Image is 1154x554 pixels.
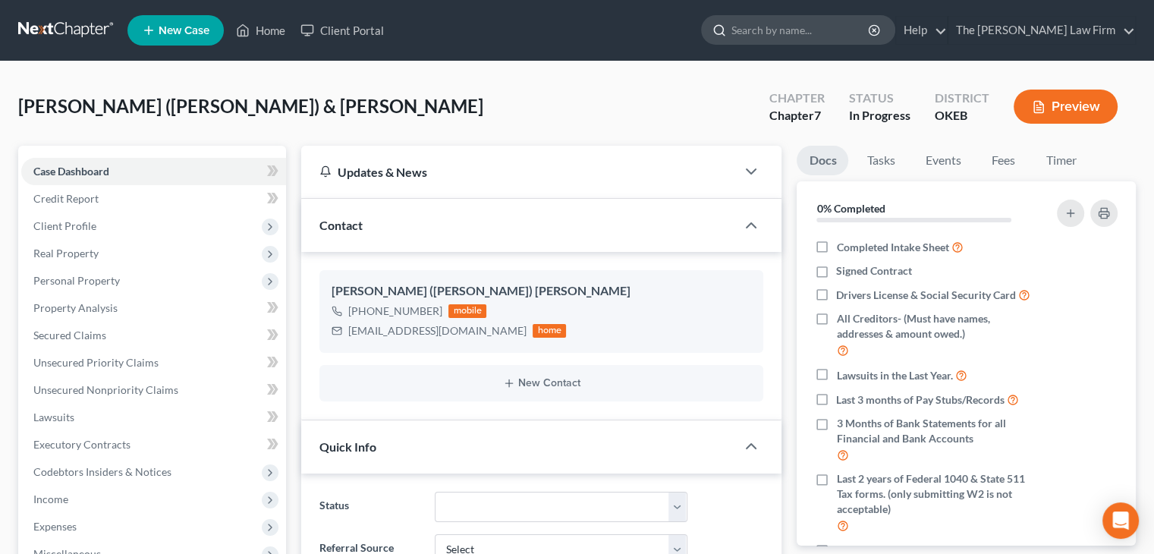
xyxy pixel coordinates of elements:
div: Updates & News [319,164,718,180]
a: Client Portal [293,17,391,44]
a: Unsecured Priority Claims [21,349,286,376]
span: Secured Claims [33,329,106,342]
span: Unsecured Priority Claims [33,356,159,369]
a: Credit Report [21,185,286,212]
a: Lawsuits [21,404,286,431]
span: Quick Info [319,439,376,454]
span: [PERSON_NAME] ([PERSON_NAME]) & [PERSON_NAME] [18,95,483,117]
span: Unsecured Nonpriority Claims [33,383,178,396]
span: All Creditors- (Must have names, addresses & amount owed.) [836,311,1038,342]
div: District [935,90,989,107]
span: 7 [814,108,821,122]
div: In Progress [849,107,910,124]
span: Expenses [33,520,77,533]
span: Credit Report [33,192,99,205]
a: Fees [979,146,1027,175]
span: Property Analysis [33,301,118,314]
span: Signed Contract [836,263,912,279]
span: Drivers License & Social Security Card [836,288,1016,303]
div: Open Intercom Messenger [1102,502,1139,539]
span: Client Profile [33,219,96,232]
span: Income [33,493,68,505]
a: Home [228,17,293,44]
a: The [PERSON_NAME] Law Firm [948,17,1135,44]
span: New Case [159,25,209,36]
input: Search by name... [731,16,870,44]
div: [PERSON_NAME] ([PERSON_NAME]) [PERSON_NAME] [332,282,751,301]
button: New Contact [332,377,751,389]
a: Events [913,146,973,175]
a: Help [896,17,947,44]
span: Case Dashboard [33,165,109,178]
div: OKEB [935,107,989,124]
a: Docs [797,146,848,175]
div: [EMAIL_ADDRESS][DOMAIN_NAME] [348,323,527,338]
span: Last 2 years of Federal 1040 & State 511 Tax forms. (only submitting W2 is not acceptable) [836,471,1038,517]
label: Status [312,492,426,522]
strong: 0% Completed [816,202,885,215]
span: Executory Contracts [33,438,130,451]
a: Case Dashboard [21,158,286,185]
span: Lawsuits [33,411,74,423]
span: Real Property [33,247,99,260]
div: home [533,324,566,338]
span: Contact [319,218,363,232]
a: Executory Contracts [21,431,286,458]
div: Status [849,90,910,107]
button: Preview [1014,90,1118,124]
div: Chapter [769,90,825,107]
a: Unsecured Nonpriority Claims [21,376,286,404]
span: 3 Months of Bank Statements for all Financial and Bank Accounts [836,416,1038,446]
a: Tasks [854,146,907,175]
a: Timer [1033,146,1088,175]
span: Completed Intake Sheet [836,240,948,255]
div: [PHONE_NUMBER] [348,304,442,319]
a: Secured Claims [21,322,286,349]
a: Property Analysis [21,294,286,322]
div: mobile [448,304,486,318]
span: Codebtors Insiders & Notices [33,465,171,478]
span: Lawsuits in the Last Year. [836,368,952,383]
div: Chapter [769,107,825,124]
span: Personal Property [33,274,120,287]
span: Last 3 months of Pay Stubs/Records [836,392,1005,408]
